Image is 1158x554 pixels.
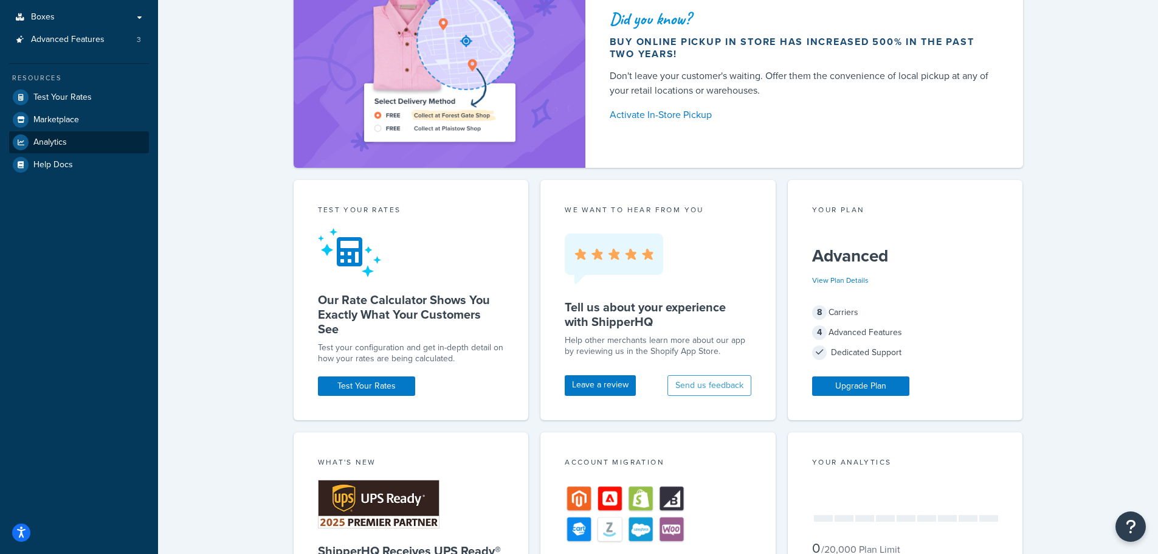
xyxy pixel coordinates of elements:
[318,204,505,218] div: Test your rates
[9,109,149,131] a: Marketplace
[137,35,141,45] span: 3
[9,86,149,108] a: Test Your Rates
[33,137,67,148] span: Analytics
[610,106,994,123] a: Activate In-Store Pickup
[610,69,994,98] div: Don't leave your customer's waiting. Offer them the convenience of local pickup at any of your re...
[565,300,751,329] h5: Tell us about your experience with ShipperHQ
[33,160,73,170] span: Help Docs
[812,324,999,341] div: Advanced Features
[318,376,415,396] a: Test Your Rates
[812,275,869,286] a: View Plan Details
[31,35,105,45] span: Advanced Features
[318,457,505,471] div: What's New
[565,204,751,215] p: we want to hear from you
[812,246,999,266] h5: Advanced
[33,92,92,103] span: Test Your Rates
[667,375,751,396] button: Send us feedback
[1115,511,1146,542] button: Open Resource Center
[9,6,149,29] a: Boxes
[812,344,999,361] div: Dedicated Support
[812,376,909,396] a: Upgrade Plan
[565,375,636,396] a: Leave a review
[610,10,994,27] div: Did you know?
[33,115,79,125] span: Marketplace
[318,342,505,364] div: Test your configuration and get in-depth detail on how your rates are being calculated.
[812,304,999,321] div: Carriers
[610,36,994,60] div: Buy online pickup in store has increased 500% in the past two years!
[812,325,827,340] span: 4
[812,204,999,218] div: Your Plan
[565,335,751,357] p: Help other merchants learn more about our app by reviewing us in the Shopify App Store.
[9,73,149,83] div: Resources
[565,457,751,471] div: Account Migration
[9,154,149,176] a: Help Docs
[9,29,149,51] li: Advanced Features
[318,293,505,336] h5: Our Rate Calculator Shows You Exactly What Your Customers See
[9,131,149,153] a: Analytics
[812,305,827,320] span: 8
[9,29,149,51] a: Advanced Features3
[31,12,55,23] span: Boxes
[812,457,999,471] div: Your Analytics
